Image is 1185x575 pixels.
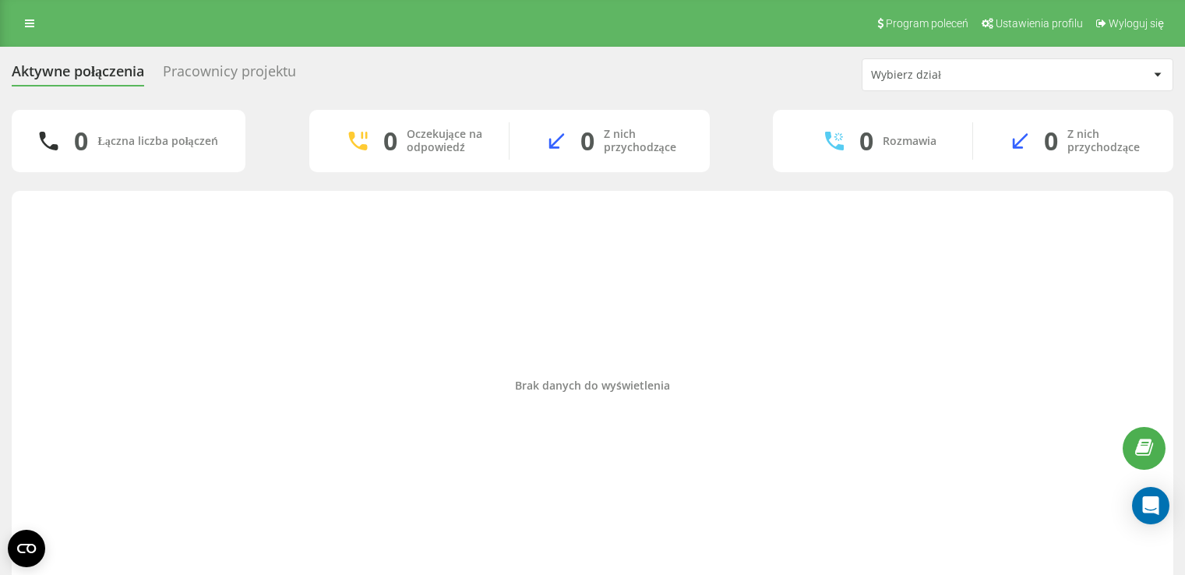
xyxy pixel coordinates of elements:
[871,69,1057,82] div: Wybierz dział
[886,17,968,30] span: Program poleceń
[407,128,485,154] div: Oczekujące na odpowiedź
[883,135,936,148] div: Rozmawia
[996,17,1083,30] span: Ustawienia profilu
[74,126,88,156] div: 0
[24,379,1161,392] div: Brak danych do wyświetlenia
[97,135,217,148] div: Łączna liczba połączeń
[1132,487,1169,524] div: Open Intercom Messenger
[12,63,144,87] div: Aktywne połączenia
[1109,17,1164,30] span: Wyloguj się
[8,530,45,567] button: Open CMP widget
[859,126,873,156] div: 0
[1067,128,1150,154] div: Z nich przychodzące
[580,126,594,156] div: 0
[163,63,296,87] div: Pracownicy projektu
[604,128,686,154] div: Z nich przychodzące
[1044,126,1058,156] div: 0
[383,126,397,156] div: 0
